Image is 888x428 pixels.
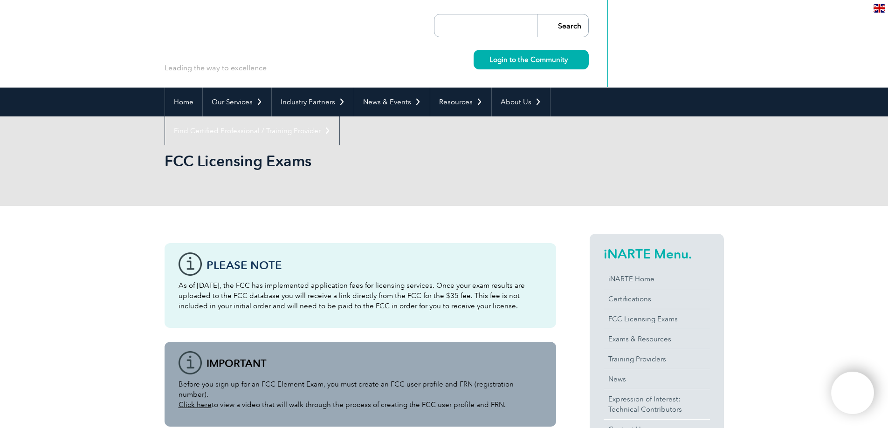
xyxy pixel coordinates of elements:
a: Expression of Interest:Technical Contributors [604,389,710,419]
img: en [874,4,885,13]
a: News [604,369,710,389]
a: News & Events [354,88,430,116]
a: iNARTE Home [604,269,710,289]
a: Home [165,88,202,116]
p: Before you sign up for an FCC Element Exam, you must create an FCC user profile and FRN (registra... [179,379,542,410]
a: Industry Partners [272,88,354,116]
a: Find Certified Professional / Training Provider [165,116,339,145]
h3: Please note [207,259,542,271]
p: Leading the way to excellence [165,63,267,73]
a: FCC Licensing Exams [604,309,710,329]
h2: FCC Licensing Exams [165,154,556,169]
input: Search [537,14,588,37]
h2: iNARTE Menu. [604,246,710,261]
a: Resources [430,88,491,116]
p: As of [DATE], the FCC has implemented application fees for licensing services. Once your exam res... [179,280,542,311]
a: Exams & Resources [604,329,710,349]
img: svg+xml;nitro-empty-id=MzU4OjIyMw==-1;base64,PHN2ZyB2aWV3Qm94PSIwIDAgMTEgMTEiIHdpZHRoPSIxMSIgaGVp... [568,57,573,62]
a: Click here [179,401,212,409]
a: Login to the Community [474,50,589,69]
a: About Us [492,88,550,116]
img: svg+xml;nitro-empty-id=MTEzMzoxMTY=-1;base64,PHN2ZyB2aWV3Qm94PSIwIDAgNDAwIDQwMCIgd2lkdGg9IjQwMCIg... [841,381,864,405]
a: Certifications [604,289,710,309]
a: Our Services [203,88,271,116]
a: Training Providers [604,349,710,369]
